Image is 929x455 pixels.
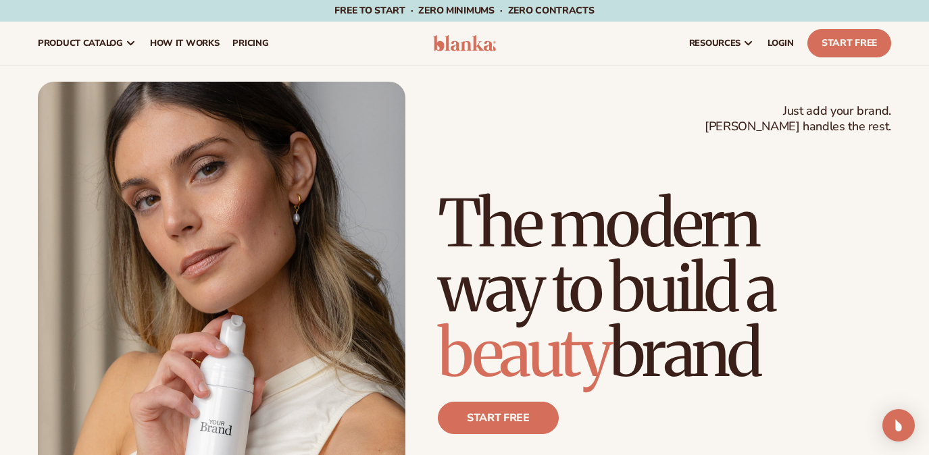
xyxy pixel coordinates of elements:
[150,38,220,49] span: How It Works
[807,29,891,57] a: Start Free
[761,22,801,65] a: LOGIN
[438,191,891,385] h1: The modern way to build a brand
[682,22,761,65] a: resources
[705,103,891,135] span: Just add your brand. [PERSON_NAME] handles the rest.
[438,313,609,394] span: beauty
[334,4,594,17] span: Free to start · ZERO minimums · ZERO contracts
[232,38,268,49] span: pricing
[31,22,143,65] a: product catalog
[438,402,559,434] a: Start free
[689,38,740,49] span: resources
[433,35,497,51] img: logo
[38,38,123,49] span: product catalog
[768,38,794,49] span: LOGIN
[226,22,275,65] a: pricing
[882,409,915,441] div: Open Intercom Messenger
[143,22,226,65] a: How It Works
